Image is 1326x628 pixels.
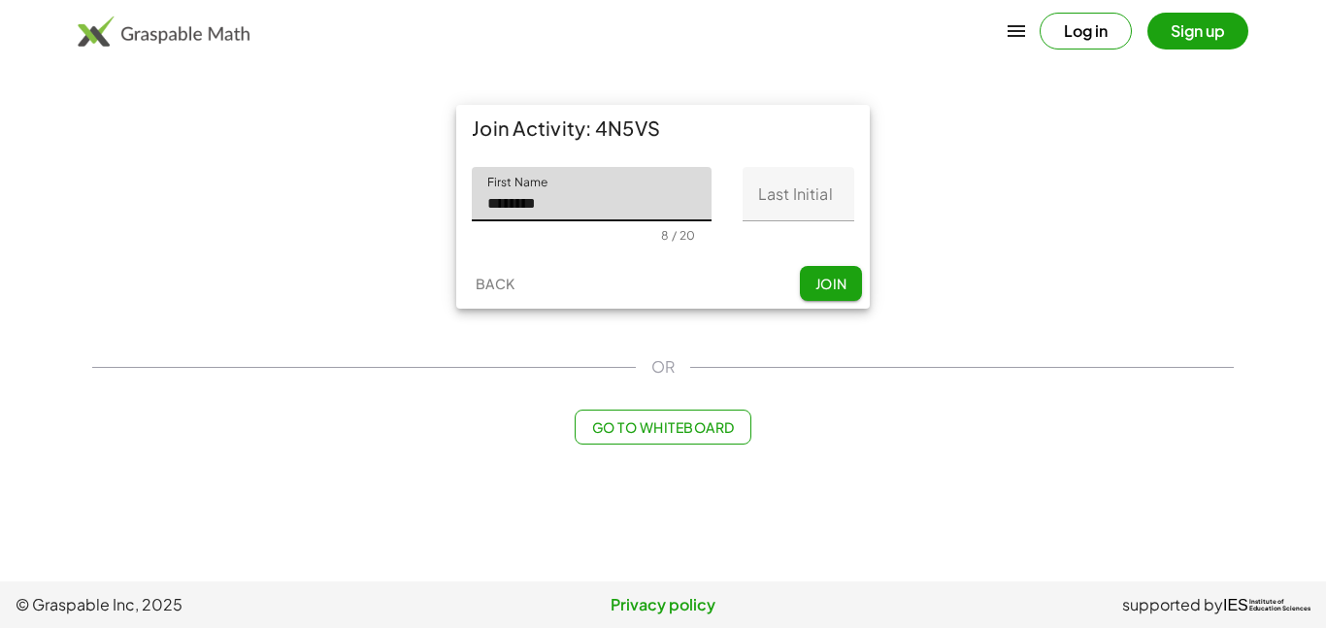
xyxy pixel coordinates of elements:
button: Back [464,266,526,301]
span: IES [1223,596,1248,614]
button: Join [800,266,862,301]
span: supported by [1122,593,1223,616]
a: Privacy policy [448,593,879,616]
div: 8 / 20 [661,228,695,243]
button: Sign up [1147,13,1248,50]
span: Join [814,275,846,292]
a: IESInstitute ofEducation Sciences [1223,593,1310,616]
span: Institute of Education Sciences [1249,599,1310,612]
span: OR [651,355,675,379]
div: Join Activity: 4N5VS [456,105,870,151]
button: Go to Whiteboard [575,410,750,445]
span: Go to Whiteboard [591,418,734,436]
span: © Graspable Inc, 2025 [16,593,448,616]
span: Back [475,275,514,292]
button: Log in [1040,13,1132,50]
